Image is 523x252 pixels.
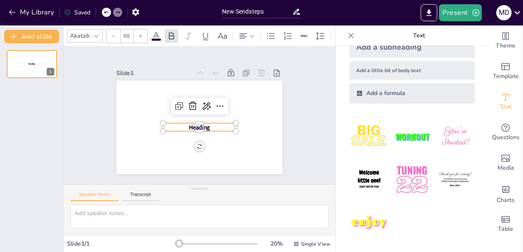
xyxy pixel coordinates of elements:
div: Add text boxes [489,87,523,117]
div: Add a table [489,209,523,239]
img: 3.jpeg [436,117,475,157]
img: 7.jpeg [349,203,389,243]
img: 2.jpeg [392,117,432,157]
button: My Library [6,6,58,19]
div: Get real-time input from your audience [489,117,523,148]
p: Text [358,25,480,46]
div: Add a subheading [349,36,475,58]
span: Single View [301,241,330,247]
button: Export to PowerPoint [421,4,437,21]
div: Akatab [68,30,91,42]
div: M D [496,5,512,20]
img: 5.jpeg [392,160,432,199]
div: 1 [47,68,54,76]
div: Add charts and graphs [489,178,523,209]
img: 1.jpeg [349,117,389,157]
div: Add images, graphics, shapes or video [489,148,523,178]
div: 20 % [266,240,287,248]
img: 4.jpeg [349,160,389,199]
div: Change the overall theme [489,25,523,56]
img: 6.jpeg [436,160,475,199]
input: Insert title [222,6,292,18]
div: Saved [64,8,90,17]
span: Heading [189,123,210,132]
div: 1 [7,50,57,78]
span: Text [500,102,512,112]
button: Speaker Notes [70,192,118,201]
div: Slide 1 [116,69,191,77]
div: Slide 1 / 1 [67,240,176,248]
div: Add ready made slides [489,56,523,87]
span: Questions [492,133,520,142]
span: Heading [28,63,35,65]
div: Add a formula [349,83,475,104]
button: M D [496,4,512,21]
span: Template [493,72,519,81]
div: Add a little bit of body text [349,61,475,80]
span: Theme [496,41,515,50]
button: Transcript [122,192,160,201]
span: Media [498,163,514,173]
span: Table [498,224,513,234]
span: Charts [497,196,515,205]
button: Present [439,4,481,21]
div: Column Count [335,29,354,43]
button: Add slide [4,30,59,43]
